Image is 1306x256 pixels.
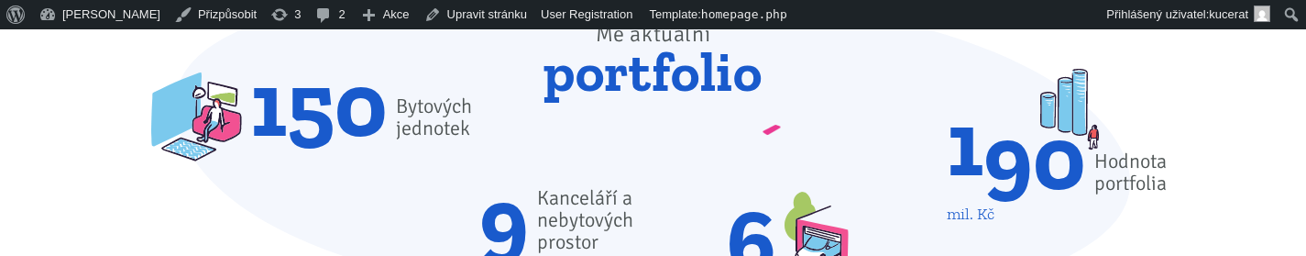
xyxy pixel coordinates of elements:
[1094,150,1167,195] div: Hodnota portfolia
[701,7,787,21] span: homepage.php
[947,107,983,181] div: 1
[983,121,1086,195] div: 90
[947,207,1002,220] div: mil. Kč
[596,20,711,48] span: Mé aktuální
[537,187,635,253] span: Kanceláří a nebytových prostor
[250,68,388,141] span: 150
[396,95,472,139] span: Bytových jednotek
[1209,7,1248,21] span: kucerat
